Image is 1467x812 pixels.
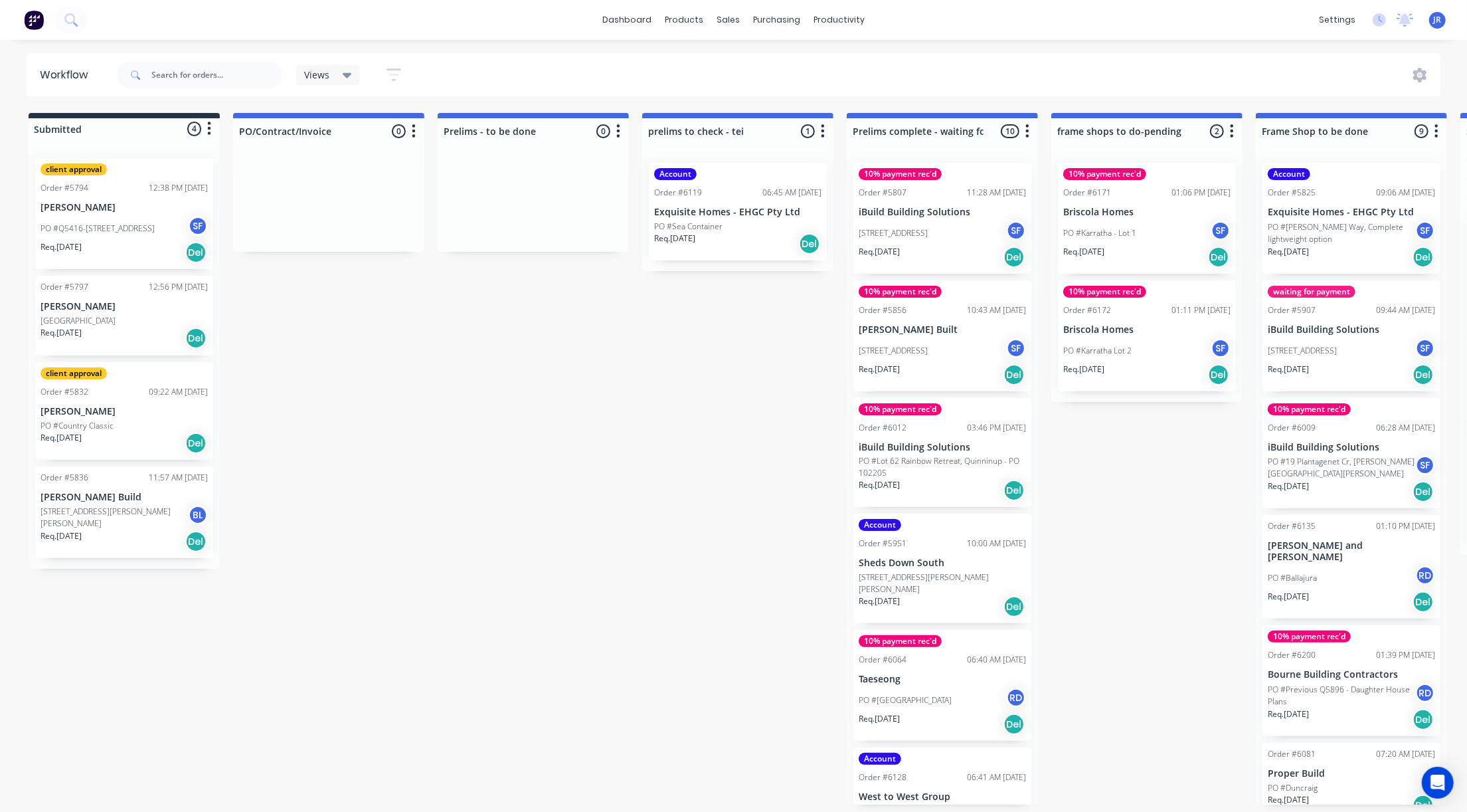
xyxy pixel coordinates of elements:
p: Req. [DATE] [859,246,900,258]
p: [STREET_ADDRESS] [1268,345,1337,357]
div: client approval [41,163,107,175]
p: [GEOGRAPHIC_DATA] [41,315,116,327]
div: Account [859,519,901,531]
div: Order #5836 [41,472,88,484]
p: Req. [DATE] [1063,363,1104,375]
div: BL [188,505,208,525]
div: client approval [41,367,107,379]
p: Proper Build [1268,768,1435,779]
div: RD [1415,683,1435,703]
div: Order #6081 [1268,748,1316,760]
p: [PERSON_NAME] and [PERSON_NAME] [1268,540,1435,563]
div: SF [1006,338,1026,358]
div: 01:11 PM [DATE] [1171,304,1231,316]
div: SF [1211,221,1231,241]
div: 09:44 AM [DATE] [1376,304,1435,316]
div: Order #6200 [1268,649,1316,661]
div: Del [1208,364,1229,385]
div: Del [1208,247,1229,268]
div: Order #5797 [41,281,88,293]
p: iBuild Building Solutions [859,442,1026,453]
div: 03:46 PM [DATE] [967,422,1026,434]
p: [STREET_ADDRESS] [859,227,928,239]
div: 11:57 AM [DATE] [149,472,208,484]
p: Briscola Homes [1063,324,1231,336]
div: Del [1003,247,1025,268]
p: iBuild Building Solutions [1268,324,1435,336]
div: Order #5825 [1268,187,1316,199]
div: 10% payment rec'dOrder #600906:28 AM [DATE]iBuild Building SolutionsPO #19 Plantagenet Cr, [PERSO... [1262,398,1440,509]
p: Req. [DATE] [1268,591,1309,603]
div: 10% payment rec'd [859,403,942,415]
div: products [658,10,710,30]
div: Order #5951 [859,538,906,550]
p: Req. [DATE] [859,595,900,607]
div: 10% payment rec'd [1268,403,1351,415]
p: Req. [DATE] [41,530,82,542]
div: Account [654,168,697,180]
p: Req. [DATE] [41,327,82,339]
div: Order #5794 [41,182,88,194]
p: PO #[PERSON_NAME] Way, Complete lightweight option [1268,221,1415,245]
p: Req. [DATE] [859,713,900,725]
div: Del [185,531,207,552]
div: Order #6064 [859,654,906,666]
div: Order #5832 [41,386,88,398]
p: iBuild Building Solutions [859,207,1026,218]
div: settings [1312,10,1362,30]
p: PO #Previous Q5896 - Daughter House Plans [1268,684,1415,708]
p: Taeseong [859,674,1026,685]
div: Order #6128 [859,771,906,783]
p: Req. [DATE] [859,479,900,491]
div: Order #583611:57 AM [DATE][PERSON_NAME] Build[STREET_ADDRESS][PERSON_NAME][PERSON_NAME]BLReq.[DAT... [35,466,213,559]
div: 12:56 PM [DATE] [149,281,208,293]
p: PO #Q5416-[STREET_ADDRESS] [41,223,155,235]
p: [PERSON_NAME] [41,202,208,213]
p: Req. [DATE] [654,233,695,245]
div: Order #6012 [859,422,906,434]
div: SF [1006,221,1026,241]
div: Order #613501:10 PM [DATE][PERSON_NAME] and [PERSON_NAME]PO #BallajuraRDReq.[DATE]Del [1262,515,1440,619]
p: PO #[GEOGRAPHIC_DATA] [859,694,952,706]
div: 10% payment rec'd [1063,286,1146,298]
div: 10% payment rec'd [859,635,942,647]
p: PO #Ballajura [1268,572,1317,584]
p: Sheds Down South [859,558,1026,569]
div: Del [799,233,820,254]
div: SF [1415,455,1435,475]
p: PO #Lot 62 Rainbow Retreat, Quinninup - PO 102205 [859,455,1026,479]
div: 12:38 PM [DATE] [149,182,208,194]
p: PO #Karratha Lot 2 [1063,345,1132,357]
div: 06:28 AM [DATE] [1376,422,1435,434]
p: [PERSON_NAME] Built [859,324,1026,336]
div: purchasing [746,10,807,30]
span: Views [304,68,329,82]
div: 06:45 AM [DATE] [762,187,821,199]
p: PO #Karratha - Lot 1 [1063,227,1136,239]
p: [STREET_ADDRESS] [859,345,928,357]
p: Req. [DATE] [41,432,82,444]
p: Req. [DATE] [1268,246,1309,258]
div: Order #6172 [1063,304,1111,316]
div: 10% payment rec'dOrder #580711:28 AM [DATE]iBuild Building Solutions[STREET_ADDRESS]SFReq.[DATE]Del [853,163,1031,274]
div: Del [185,328,207,349]
p: Req. [DATE] [1268,794,1309,806]
div: Del [185,242,207,263]
input: Search for orders... [151,62,283,88]
p: PO #Country Classic [41,420,114,432]
div: 07:20 AM [DATE] [1376,748,1435,760]
div: productivity [807,10,871,30]
div: Account [1268,168,1310,180]
p: Req. [DATE] [1268,363,1309,375]
div: RD [1006,688,1026,708]
div: 10:00 AM [DATE] [967,538,1026,550]
p: Req. [DATE] [859,363,900,375]
div: waiting for payment [1268,286,1355,298]
p: Req. [DATE] [1063,246,1104,258]
div: SF [188,216,208,236]
div: Del [1413,709,1434,730]
div: 10% payment rec'd [859,168,942,180]
div: Order #5856 [859,304,906,316]
div: AccountOrder #611906:45 AM [DATE]Exquisite Homes - EHGC Pty LtdPO #Sea ContainerReq.[DATE]Del [649,163,827,260]
div: Order #5807 [859,187,906,199]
